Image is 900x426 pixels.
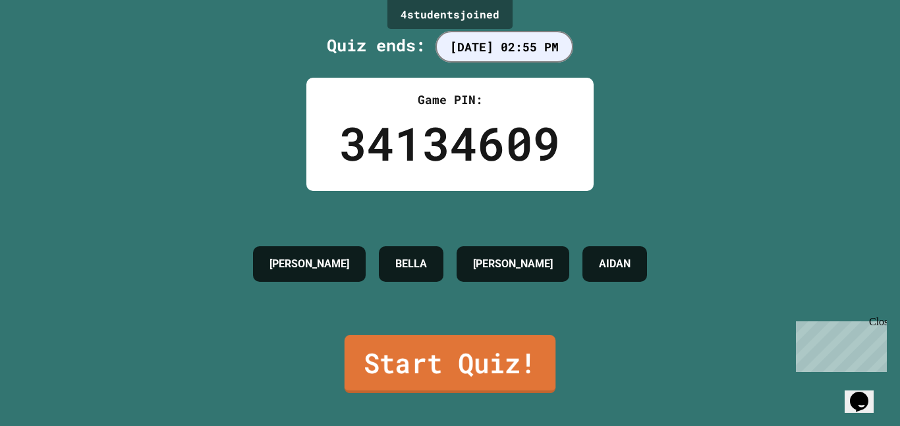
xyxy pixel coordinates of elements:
[269,256,349,272] h4: [PERSON_NAME]
[345,335,555,393] a: Start Quiz!
[327,33,573,58] div: Quiz ends:
[473,256,553,272] h4: [PERSON_NAME]
[5,5,91,84] div: Chat with us now!Close
[339,109,561,178] div: 34134609
[845,373,887,413] iframe: chat widget
[339,91,561,109] div: Game PIN:
[436,31,573,63] span: [DATE] 02:55 PM
[791,316,887,372] iframe: chat widget
[395,256,427,272] h4: BELLA
[599,256,631,272] h4: AIDAN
